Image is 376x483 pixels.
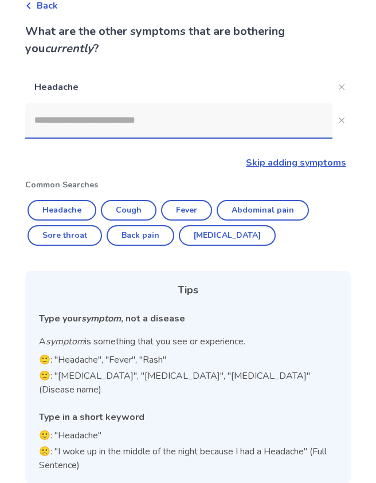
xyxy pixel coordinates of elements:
[217,200,309,221] button: Abdominal pain
[246,156,346,169] a: Skip adding symptoms
[25,103,332,138] input: Close
[39,312,337,325] div: Type your , not a disease
[179,225,276,246] button: [MEDICAL_DATA]
[25,71,332,103] p: Headache
[39,369,337,396] p: 🙁: "[MEDICAL_DATA]", "[MEDICAL_DATA]", "[MEDICAL_DATA]" (Disease name)
[45,41,93,56] i: currently
[39,282,337,298] div: Tips
[81,312,121,325] i: symptom
[39,410,337,424] div: Type in a short keyword
[161,200,212,221] button: Fever
[39,353,337,367] p: 🙂: "Headache", "Fever", "Rash"
[25,179,351,191] p: Common Searches
[39,429,337,442] p: 🙂: "Headache"
[107,225,174,246] button: Back pain
[332,111,351,129] button: Close
[332,78,351,96] button: Close
[46,335,85,348] i: symptom
[101,200,156,221] button: Cough
[28,200,96,221] button: Headache
[28,225,102,246] button: Sore throat
[39,445,337,472] p: 🙁: "I woke up in the middle of the night because I had a Headache" (Full Sentence)
[25,23,351,57] p: What are the other symptoms that are bothering you ?
[39,335,337,348] p: A is something that you see or experience.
